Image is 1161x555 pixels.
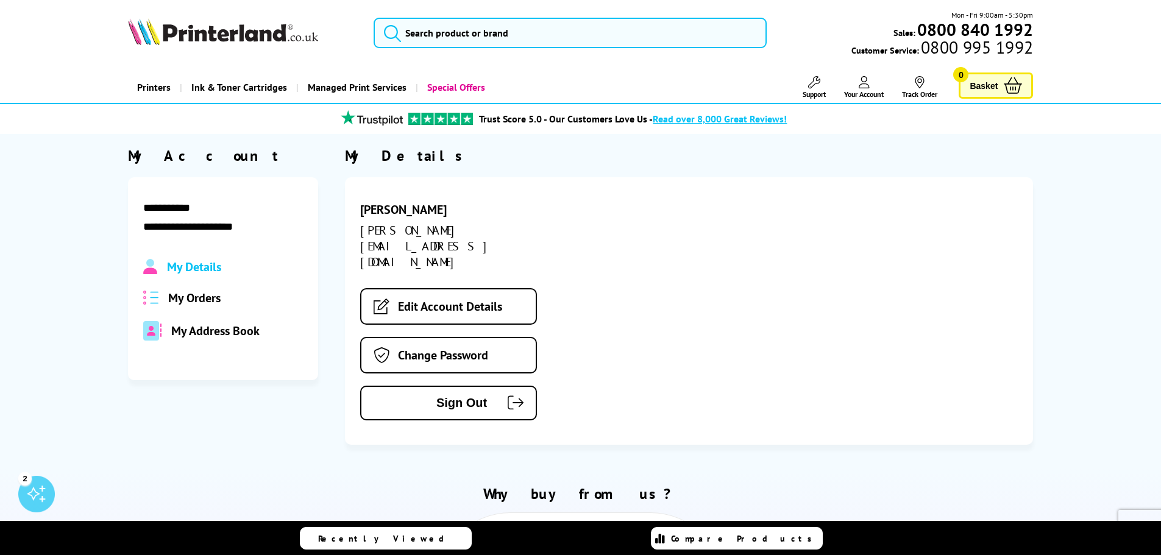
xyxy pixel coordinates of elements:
b: 0800 840 1992 [917,18,1033,41]
span: Support [803,90,826,99]
a: 0800 840 1992 [915,24,1033,35]
span: Compare Products [671,533,818,544]
img: address-book-duotone-solid.svg [143,321,162,341]
a: Recently Viewed [300,527,472,550]
span: Read over 8,000 Great Reviews! [653,113,787,125]
a: Managed Print Services [296,72,416,103]
a: Your Account [844,76,884,99]
h2: Why buy from us? [128,484,1034,503]
a: Support [803,76,826,99]
span: Sales: [893,27,915,38]
span: Basket [970,77,998,94]
a: Printerland Logo [128,18,359,48]
img: Profile.svg [143,259,157,275]
a: Change Password [360,337,537,373]
img: all-order.svg [143,291,159,305]
a: Printers [128,72,180,103]
span: My Details [167,259,221,275]
a: Compare Products [651,527,823,550]
span: My Orders [168,290,221,306]
a: Basket 0 [959,72,1033,99]
input: Search product or brand [374,18,767,48]
a: Ink & Toner Cartridges [180,72,296,103]
span: My Address Book [171,323,260,339]
a: Track Order [902,76,937,99]
span: Sign Out [380,396,487,410]
img: Printerland Logo [128,18,318,45]
span: Customer Service: [851,41,1033,56]
span: 0800 995 1992 [919,41,1033,53]
a: Trust Score 5.0 - Our Customers Love Us -Read over 8,000 Great Reviews! [479,113,787,125]
a: Edit Account Details [360,288,537,325]
div: [PERSON_NAME][EMAIL_ADDRESS][DOMAIN_NAME] [360,222,577,270]
button: Sign Out [360,386,537,420]
div: [PERSON_NAME] [360,202,577,217]
img: trustpilot rating [408,113,473,125]
div: 2 [18,472,32,485]
span: Mon - Fri 9:00am - 5:30pm [951,9,1033,21]
div: My Details [345,146,1033,165]
a: Special Offers [416,72,494,103]
img: trustpilot rating [335,110,408,125]
span: Recently Viewed [318,533,456,544]
div: My Account [128,146,318,165]
span: Ink & Toner Cartridges [191,72,287,103]
span: Your Account [844,90,884,99]
span: 0 [953,67,968,82]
